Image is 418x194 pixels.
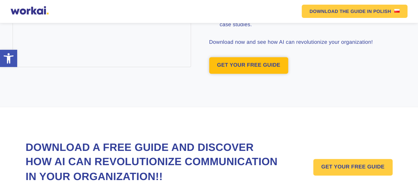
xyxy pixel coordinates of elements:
[394,9,399,13] img: US flag
[310,9,366,14] em: DOWNLOAD THE GUIDE
[8,110,46,116] p: email messages
[313,159,393,175] a: GET YOUR FREE GUIDE
[26,140,280,183] h2: Download a free Guide and discover how AI can revolutionize communication in your organization!!
[302,5,408,18] a: DOWNLOAD THE GUIDEIN POLISHUS flag
[209,57,288,74] a: GET YOUR FREE GUIDE
[2,111,6,115] input: email messages*
[209,38,405,46] p: Download now and see how AI can revolutionize your organization!
[65,68,95,74] a: Terms of Use
[104,68,135,74] a: Privacy Policy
